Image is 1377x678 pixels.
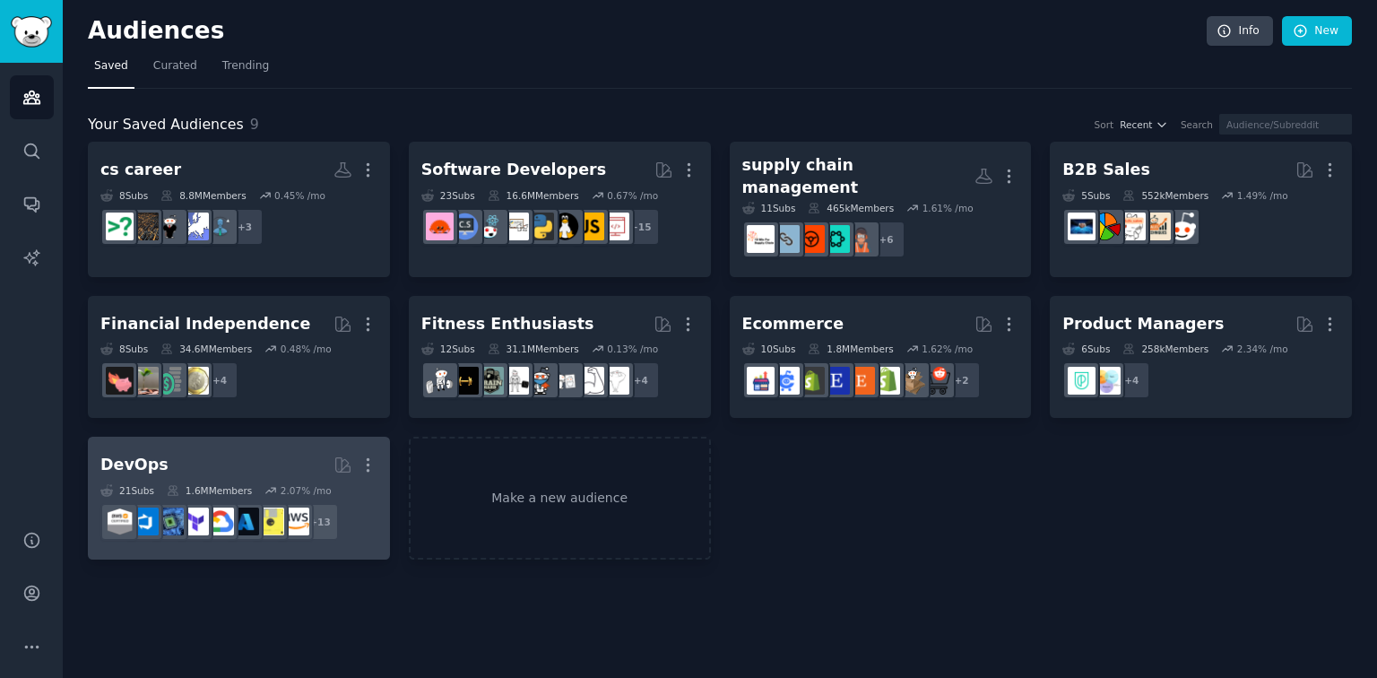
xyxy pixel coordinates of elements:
img: ProductManagement [1093,367,1121,395]
img: reactjs [476,213,504,240]
img: GYM [501,367,529,395]
img: computerscience [451,213,479,240]
img: workout [451,367,479,395]
a: Trending [216,52,275,89]
div: 0.67 % /mo [607,189,658,202]
img: javascript [576,213,604,240]
div: + 13 [301,503,339,541]
div: + 4 [201,361,238,399]
img: ProductMgmt [1068,367,1096,395]
img: careerchange [206,213,234,240]
div: 1.8M Members [808,343,893,355]
img: SupplyChainTech [822,225,850,253]
div: 8.8M Members [160,189,246,202]
img: EtsySellers [822,367,850,395]
img: Fire [131,367,159,395]
a: DevOps21Subs1.6MMembers2.07% /mo+13awsExperiencedDevsAZUREgooglecloudTerraformcomputingazuredevop... [88,437,390,560]
img: dropship [897,367,925,395]
div: 21 Sub s [100,484,154,497]
img: aws [281,508,309,535]
img: fatFIRE [106,367,134,395]
div: 10 Sub s [742,343,796,355]
a: New [1282,16,1352,47]
div: + 3 [226,208,264,246]
img: ecommerce_growth [747,367,775,395]
img: b2b_sales [1118,213,1146,240]
div: + 4 [1113,361,1150,399]
div: + 2 [943,361,981,399]
div: 465k Members [808,202,894,214]
a: Curated [147,52,204,89]
div: 1.61 % /mo [922,202,974,214]
img: GummySearch logo [11,16,52,48]
input: Audience/Subreddit [1219,114,1352,135]
img: linux [551,213,579,240]
div: + 15 [622,208,660,246]
div: Search [1181,118,1213,131]
img: B_2_B_Selling_Tips [1068,213,1096,240]
img: cscareerquestions [106,213,134,240]
a: Ecommerce10Subs1.8MMembers1.62% /mo+2ecommercedropshipshopifyEtsyEtsySellersreviewmyshopifyecomme... [730,296,1032,419]
a: Saved [88,52,134,89]
a: Fitness Enthusiasts12Subs31.1MMembers0.13% /mo+4Fitnessstrength_trainingloseitHealthGYMGymMotivat... [409,296,711,419]
span: Curated [153,58,197,74]
div: 23 Sub s [421,189,475,202]
img: cscareerquestionsEU [181,213,209,240]
div: 1.6M Members [167,484,252,497]
img: webdev [602,213,629,240]
a: B2B Sales5Subs552kMembers1.49% /mosalessalestechniquesb2b_salesB2BSalesB_2_B_Selling_Tips [1050,142,1352,277]
img: ManufacturingPorn [847,225,875,253]
div: 1.62 % /mo [922,343,973,355]
span: Saved [94,58,128,74]
img: reviewmyshopify [797,367,825,395]
span: 9 [250,116,259,133]
div: 34.6M Members [160,343,252,355]
img: B2BSales [1093,213,1121,240]
img: cscareers [131,213,159,240]
a: Financial Independence8Subs34.6MMembers0.48% /mo+4UKPersonalFinanceFinancialPlanningFirefatFIRE [88,296,390,419]
div: cs career [100,159,181,181]
img: Etsy [847,367,875,395]
div: Product Managers [1062,313,1224,335]
div: 1.49 % /mo [1237,189,1288,202]
div: + 6 [868,221,905,258]
div: 16.6M Members [488,189,579,202]
div: supply chain management [742,154,975,198]
img: computing [156,508,184,535]
div: B2B Sales [1062,159,1150,181]
img: supplychain [772,225,800,253]
a: Info [1207,16,1273,47]
div: 5 Sub s [1062,189,1110,202]
div: 258k Members [1122,343,1208,355]
div: 12 Sub s [421,343,475,355]
div: Ecommerce [742,313,844,335]
span: Recent [1120,118,1152,131]
img: googlecloud [206,508,234,535]
a: Product Managers6Subs258kMembers2.34% /mo+4ProductManagementProductMgmt [1050,296,1352,419]
div: 2.07 % /mo [281,484,332,497]
img: azuredevops [131,508,159,535]
img: loseit [551,367,579,395]
img: ecommerce [922,367,950,395]
img: shopify [872,367,900,395]
img: Python [526,213,554,240]
a: supply chain management11Subs465kMembers1.61% /mo+6ManufacturingPornSupplyChainTechlogisticssuppl... [730,142,1032,277]
img: GymMotivation [476,367,504,395]
div: 6 Sub s [1062,343,1110,355]
div: 0.48 % /mo [281,343,332,355]
div: Financial Independence [100,313,310,335]
a: cs career8Subs8.8MMembers0.45% /mo+3careerchangecscareerquestionsEUcareerguidancecscareerscscaree... [88,142,390,277]
div: 11 Sub s [742,202,796,214]
img: AWS_Certified_Experts [106,508,134,535]
div: Software Developers [421,159,606,181]
div: 8 Sub s [100,343,148,355]
div: 552k Members [1122,189,1208,202]
img: UKPersonalFinance [181,367,209,395]
img: Health [526,367,554,395]
span: Your Saved Audiences [88,114,244,136]
img: weightroom [426,367,454,395]
img: Fitness [602,367,629,395]
img: strength_training [576,367,604,395]
img: careerguidance [156,213,184,240]
div: 0.13 % /mo [607,343,658,355]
